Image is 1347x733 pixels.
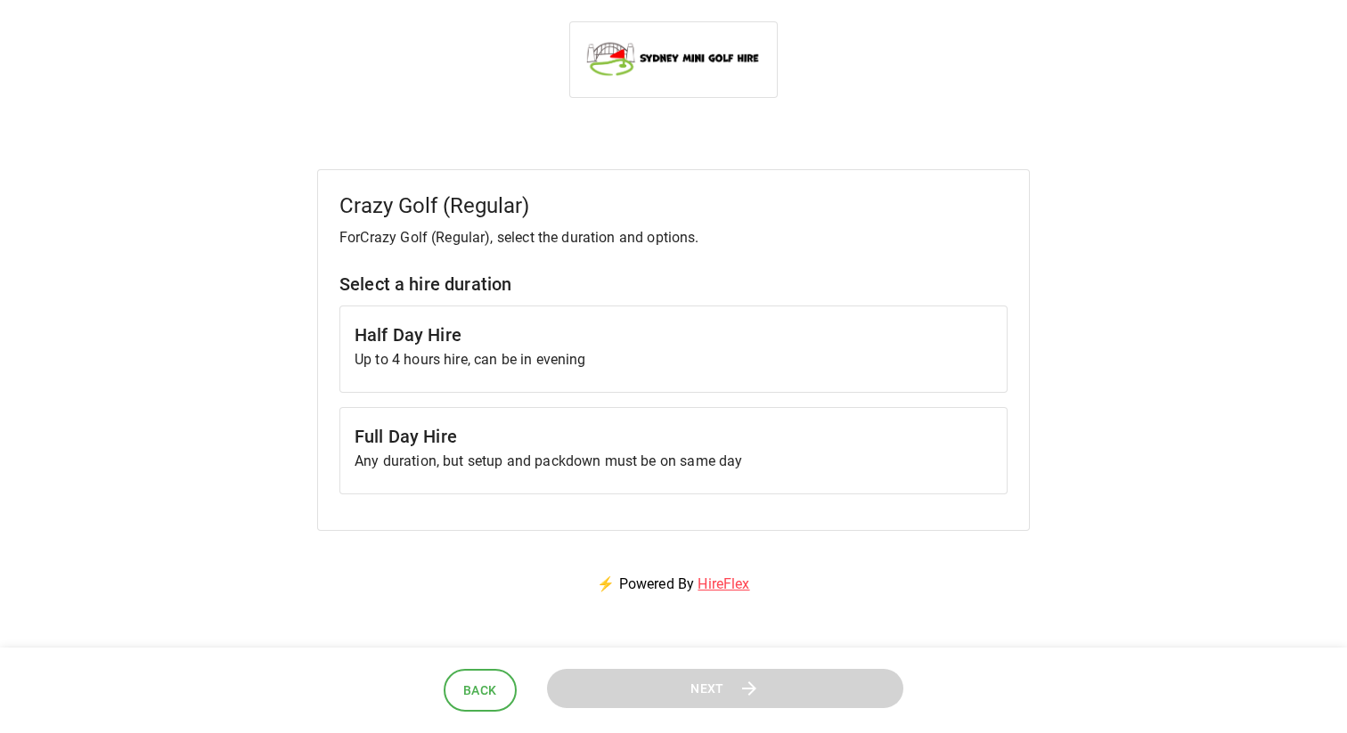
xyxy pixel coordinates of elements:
p: Up to 4 hours hire, can be in evening [355,349,992,371]
h6: Select a hire duration [339,270,1008,298]
p: ⚡ Powered By [576,552,771,616]
img: Sydney Mini Golf Hire logo [584,37,763,79]
p: For Crazy Golf (Regular) , select the duration and options. [339,227,1008,248]
span: Next [690,678,724,700]
button: Back [444,669,517,713]
span: Back [463,680,497,702]
p: Any duration, but setup and packdown must be on same day [355,451,992,472]
h6: Half Day Hire [355,321,992,349]
h5: Crazy Golf (Regular) [339,191,1008,220]
button: Next [547,669,903,709]
h6: Full Day Hire [355,422,992,451]
a: HireFlex [698,575,749,592]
